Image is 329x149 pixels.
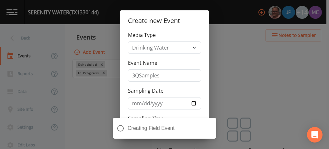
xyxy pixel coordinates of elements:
[128,59,157,67] label: Event Name
[307,127,323,143] div: Open Intercom Messenger
[128,31,156,39] label: Media Type
[113,118,216,139] div: Creating Field Event
[120,10,209,31] h2: Create new Event
[128,115,164,122] label: Sampling Time
[128,87,164,95] label: Sampling Date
